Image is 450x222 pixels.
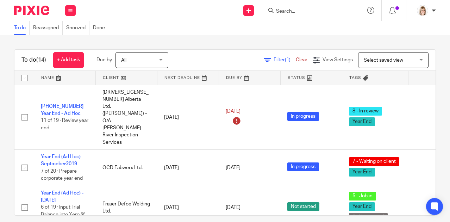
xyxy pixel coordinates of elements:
[96,56,112,63] p: Due by
[296,57,307,62] a: Clear
[349,157,399,166] span: 7 - Waiting on client
[287,112,319,121] span: In progress
[41,104,83,116] a: [PHONE_NUMBER] Year End - Ad Hoc
[349,76,361,80] span: Tags
[349,107,382,116] span: 8 - In review
[53,52,84,68] a: + Add task
[275,8,339,15] input: Search
[287,202,319,211] span: Not started
[157,150,219,186] td: [DATE]
[21,56,46,64] h1: To do
[41,191,83,203] a: Year End (Ad Hoc) - [DATE]
[274,57,296,62] span: Filter
[349,192,376,201] span: 5 - Job in
[417,5,428,16] img: Tayler%20Headshot%20Compressed%20Resized%202.jpg
[157,85,219,150] td: [DATE]
[41,118,88,131] span: 11 of 19 · Review year end
[14,6,49,15] img: Pixie
[41,169,83,181] span: 7 of 20 · Prepare corporate year end
[226,109,240,114] span: [DATE]
[121,58,126,63] span: All
[14,21,30,35] a: To do
[226,205,240,210] span: [DATE]
[349,117,375,126] span: Year End
[285,57,290,62] span: (1)
[226,165,240,170] span: [DATE]
[287,162,319,171] span: In progress
[66,21,89,35] a: Snoozed
[349,168,375,177] span: Year End
[349,202,375,211] span: Year End
[41,154,83,166] a: Year End (Ad Hoc) - Septmeber2019
[364,58,403,63] span: Select saved view
[95,85,157,150] td: [DRIVERS_LICENSE_NUMBER] Alberta Ltd. ([PERSON_NAME]) - O/A [PERSON_NAME] River Inspection Services
[323,57,353,62] span: View Settings
[93,21,108,35] a: Done
[95,150,157,186] td: OCD Fabwerx Ltd.
[33,21,63,35] a: Reassigned
[36,57,46,63] span: (14)
[349,213,388,222] span: 1 - Not started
